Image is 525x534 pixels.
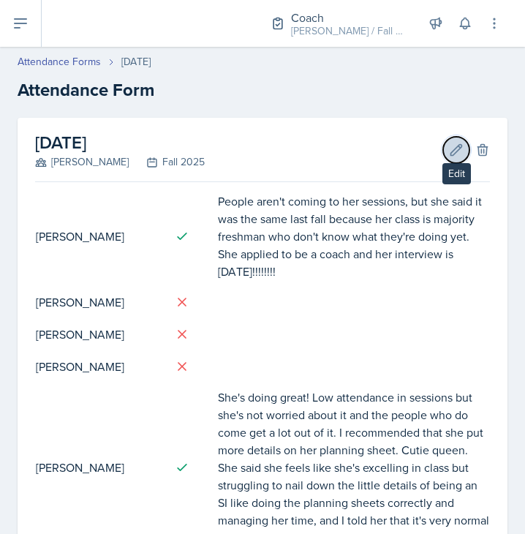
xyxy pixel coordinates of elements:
[217,187,490,286] td: People aren't coming to her sessions, but she said it was the same last fall because her class is...
[35,187,163,286] td: [PERSON_NAME]
[121,54,151,69] div: [DATE]
[35,318,163,350] td: [PERSON_NAME]
[18,77,507,103] h2: Attendance Form
[291,9,408,26] div: Coach
[35,129,205,156] h2: [DATE]
[443,137,469,163] button: Edit
[291,23,408,39] div: [PERSON_NAME] / Fall 2025
[35,154,205,170] div: [PERSON_NAME] Fall 2025
[18,54,101,69] a: Attendance Forms
[35,286,163,318] td: [PERSON_NAME]
[35,350,163,383] td: [PERSON_NAME]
